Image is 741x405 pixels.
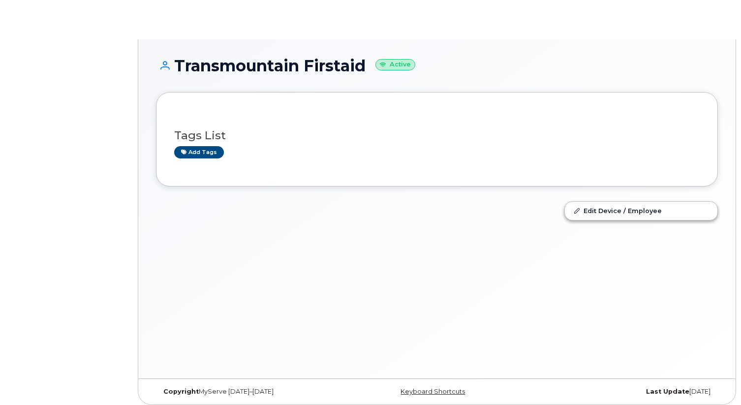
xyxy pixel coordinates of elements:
a: Edit Device / Employee [565,202,717,219]
div: MyServe [DATE]–[DATE] [156,388,343,396]
div: [DATE] [530,388,718,396]
a: Keyboard Shortcuts [401,388,465,395]
strong: Last Update [646,388,689,395]
a: Add tags [174,146,224,158]
small: Active [375,59,415,70]
strong: Copyright [163,388,199,395]
h1: Transmountain Firstaid [156,57,718,74]
h3: Tags List [174,129,700,142]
